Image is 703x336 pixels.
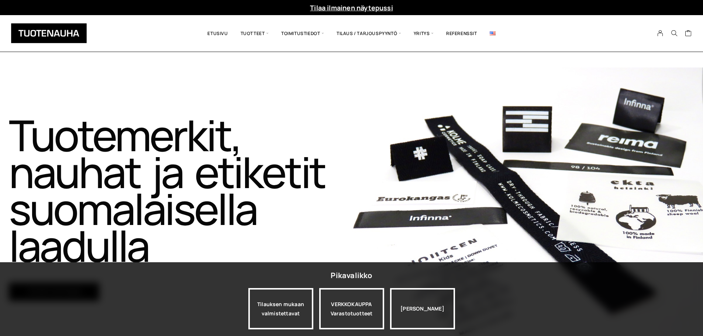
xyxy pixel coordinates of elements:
a: Etusivu [201,21,234,46]
button: Search [667,30,681,37]
a: VERKKOKAUPPAVarastotuotteet [319,288,384,329]
a: Tilauksen mukaan valmistettavat [248,288,313,329]
a: Referenssit [440,21,483,46]
a: Cart [685,30,692,38]
img: English [490,31,496,35]
span: Yritys [407,21,440,46]
span: Tilaus / Tarjouspyyntö [330,21,407,46]
h1: Tuotemerkit, nauhat ja etiketit suomalaisella laadulla​ [9,117,350,264]
span: Toimitustiedot [275,21,330,46]
div: [PERSON_NAME] [390,288,455,329]
span: Tuotteet [234,21,275,46]
a: My Account [653,30,668,37]
div: VERKKOKAUPPA Varastotuotteet [319,288,384,329]
div: Pikavalikko [331,269,372,282]
a: Tilaa ilmainen näytepussi [310,3,393,12]
img: Tuotenauha Oy [11,23,87,43]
